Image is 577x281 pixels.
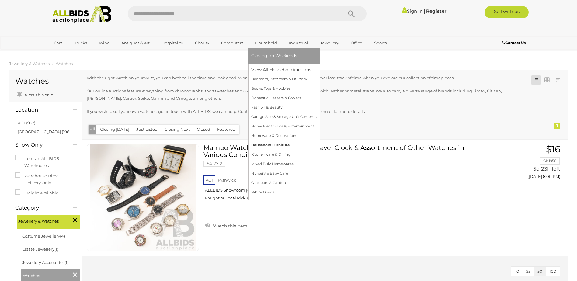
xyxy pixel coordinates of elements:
a: Jewellery [316,38,343,48]
a: Contact Us [502,40,527,46]
a: Watch this item [203,221,249,230]
a: Mambo Watch, Equity Hong Kong Travel Clock & Assortment of Other Watches in Various Condition 541... [208,144,482,205]
h1: Watches [15,77,76,85]
span: 25 [526,269,530,274]
a: Antiques & Art [117,38,154,48]
a: Industrial [285,38,312,48]
a: Watches [56,61,73,66]
button: 100 [546,267,560,276]
a: Alert this sale [15,90,55,99]
span: Watch this item [211,223,247,229]
img: Allbids.com.au [49,6,115,23]
span: 50 [537,269,542,274]
button: 25 [523,267,534,276]
a: Sign In [402,8,423,14]
a: [GEOGRAPHIC_DATA] [50,48,101,58]
div: 1 [554,123,560,129]
button: All [89,125,97,134]
span: Alert this sale [23,92,53,98]
span: | [424,8,425,14]
label: Warehouse Direct - Delivery Only [15,172,76,187]
button: Search [336,6,367,21]
span: (4) [60,234,65,238]
button: Closing Next [161,125,193,134]
button: 10 [511,267,523,276]
a: Jewellery & Watches [9,61,50,66]
span: 100 [549,269,556,274]
button: Closing [DATE] [96,125,133,134]
a: Household [251,38,281,48]
a: Wine [95,38,113,48]
a: Trucks [70,38,91,48]
a: Sell with us [485,6,529,18]
span: Watches [23,271,68,279]
a: ACT (952) [18,120,35,125]
a: Costume Jewellery(4) [22,234,65,238]
span: (1) [54,247,58,252]
a: Cars [50,38,66,48]
a: Sports [370,38,391,48]
span: (1) [64,260,68,265]
label: Freight Available [15,189,58,196]
h4: Category [15,205,64,211]
a: [GEOGRAPHIC_DATA] (196) [18,129,71,134]
label: Items in ALLBIDS Warehouses [15,155,76,169]
span: $16 [546,144,560,155]
button: 50 [534,267,546,276]
b: Contact Us [502,40,526,45]
a: Hospitality [158,38,187,48]
button: Featured [214,125,239,134]
a: Estate Jewellery(1) [22,247,58,252]
span: Jewellery & Watches [18,216,64,225]
h4: Location [15,107,64,113]
h4: Show Only [15,142,64,148]
button: Just Listed [133,125,161,134]
a: Computers [217,38,247,48]
span: 10 [515,269,519,274]
img: 54177-2c.JPG [90,144,196,251]
button: Closed [193,125,214,134]
a: Office [347,38,366,48]
a: Register [426,8,446,14]
p: With the right watch on your wrist, you can both tell the time and look good. Whatever type you'r... [87,75,519,82]
p: Our online auctions feature everything from chronographs, sports watches and GPS watches to elega... [87,88,519,102]
a: Jewellery Accessories(1) [22,260,68,265]
a: $16 GK1956 5d 23h left ([DATE] 8:00 PM) [492,144,562,182]
p: If you wish to sell your own watches, get in touch with ALLBIDS; we can help. Contact us [DATE] t... [87,108,519,115]
a: Charity [191,38,213,48]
